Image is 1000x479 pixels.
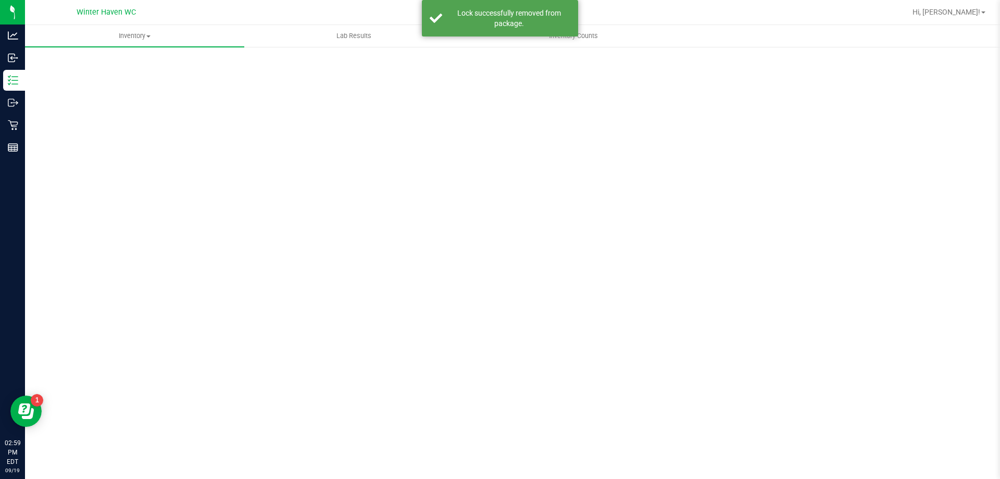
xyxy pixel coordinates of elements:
[5,466,20,474] p: 09/19
[8,53,18,63] inline-svg: Inbound
[322,31,385,41] span: Lab Results
[8,120,18,130] inline-svg: Retail
[10,396,42,427] iframe: Resource center
[8,30,18,41] inline-svg: Analytics
[8,75,18,85] inline-svg: Inventory
[5,438,20,466] p: 02:59 PM EDT
[31,394,43,407] iframe: Resource center unread badge
[77,8,136,17] span: Winter Haven WC
[25,31,244,41] span: Inventory
[913,8,980,16] span: Hi, [PERSON_NAME]!
[8,97,18,108] inline-svg: Outbound
[448,8,570,29] div: Lock successfully removed from package.
[8,142,18,153] inline-svg: Reports
[25,25,244,47] a: Inventory
[244,25,464,47] a: Lab Results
